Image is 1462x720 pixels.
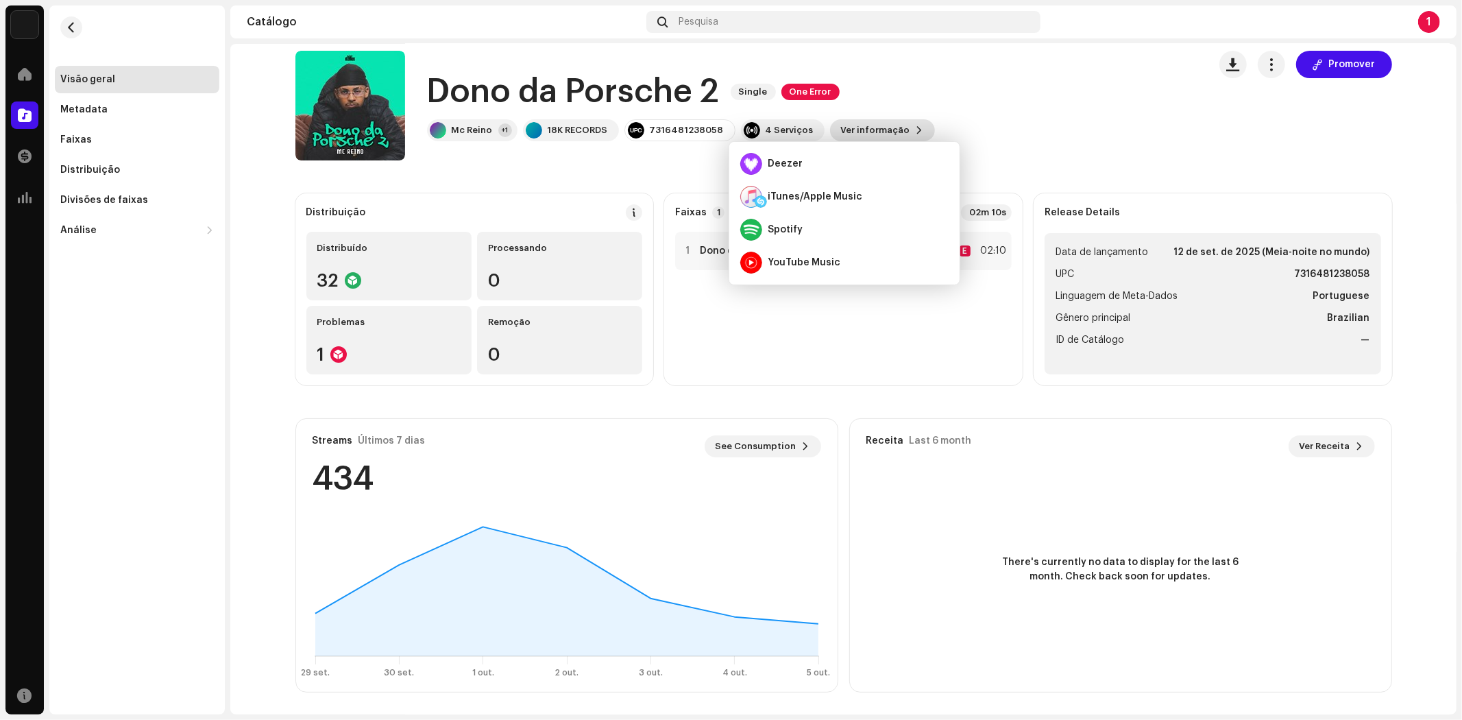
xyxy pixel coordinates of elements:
[976,243,1006,259] div: 02:10
[1296,51,1392,78] button: Promover
[1313,288,1370,304] strong: Portuguese
[472,669,494,677] text: 1 out.
[427,70,720,114] h1: Dono da Porsche 2
[11,11,38,38] img: c86870aa-2232-4ba3-9b41-08f587110171
[1056,332,1124,348] span: ID de Catálogo
[1289,435,1375,457] button: Ver Receita
[841,117,910,144] span: Ver informação
[60,165,120,176] div: Distribuição
[716,433,796,460] span: See Consumption
[960,245,971,256] div: E
[675,207,707,218] strong: Faixas
[650,125,724,136] div: 7316481238058
[317,243,461,254] div: Distribuído
[60,225,97,236] div: Análise
[705,435,821,457] button: See Consumption
[555,669,578,677] text: 2 out.
[768,158,803,169] div: Deezer
[55,96,219,123] re-m-nav-item: Metadata
[830,119,935,141] button: Ver informação
[306,207,366,218] div: Distribuição
[488,317,631,328] div: Remoção
[313,435,353,446] div: Streams
[768,257,840,268] div: YouTube Music
[679,16,718,27] span: Pesquisa
[997,555,1244,584] span: There's currently no data to display for the last 6 month. Check back soon for updates.
[1056,288,1178,304] span: Linguagem de Meta-Dados
[1361,332,1370,348] strong: —
[1056,266,1074,283] span: UPC
[731,84,776,100] span: Single
[55,187,219,214] re-m-nav-item: Divisões de faixas
[247,16,641,27] div: Catálogo
[488,243,631,254] div: Processando
[866,435,904,446] div: Receita
[55,66,219,93] re-m-nav-item: Visão geral
[60,195,148,206] div: Divisões de faixas
[768,191,862,202] div: iTunes/Apple Music
[1295,266,1370,283] strong: 7316481238058
[300,669,330,677] text: 29 set.
[548,125,608,136] div: 18K RECORDS
[807,669,830,677] text: 5 out.
[384,669,414,677] text: 30 set.
[638,669,662,677] text: 3 out.
[961,204,1012,221] div: 02m 10s
[700,245,790,256] strong: Dono da Porsche 2
[55,156,219,184] re-m-nav-item: Distribuição
[452,125,493,136] div: Mc Reino
[1174,244,1370,261] strong: 12 de set. de 2025 (Meia-noite no mundo)
[60,74,115,85] div: Visão geral
[1329,51,1376,78] span: Promover
[1328,310,1370,326] strong: Brazilian
[781,84,840,100] span: One Error
[55,126,219,154] re-m-nav-item: Faixas
[910,435,972,446] div: Last 6 month
[1056,244,1148,261] span: Data de lançamento
[358,435,426,446] div: Últimos 7 dias
[55,217,219,244] re-m-nav-dropdown: Análise
[1418,11,1440,33] div: 1
[60,104,108,115] div: Metadata
[317,317,461,328] div: Problemas
[722,669,746,677] text: 4 out.
[712,206,724,219] p-badge: 1
[768,224,803,235] div: Spotify
[1300,433,1350,460] span: Ver Receita
[1056,310,1130,326] span: Gênero principal
[766,125,814,136] div: 4 Serviços
[498,123,512,137] div: +1
[60,134,92,145] div: Faixas
[1045,207,1120,218] strong: Release Details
